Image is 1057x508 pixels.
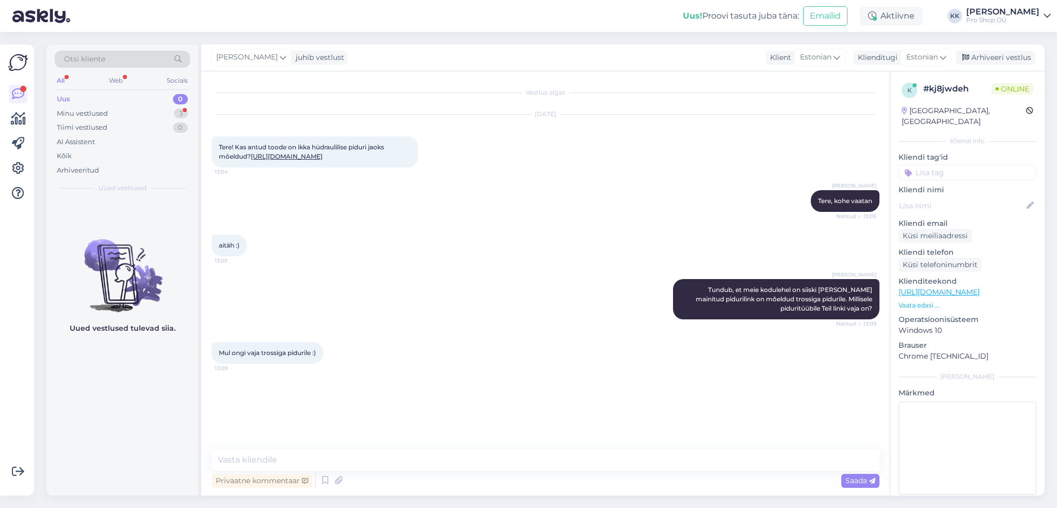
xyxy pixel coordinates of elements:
div: Uus [57,94,70,104]
div: Vestlus algas [212,88,879,97]
div: Arhiveeritud [57,165,99,176]
p: Operatsioonisüsteem [899,314,1036,325]
button: Emailid [803,6,847,26]
input: Lisa nimi [899,200,1024,211]
a: [PERSON_NAME]Pro Shop OÜ [966,8,1051,24]
span: Online [991,83,1033,95]
div: Küsi telefoninumbrit [899,258,982,272]
p: Kliendi tag'id [899,152,1036,163]
div: Klient [766,52,791,63]
span: k [907,86,912,94]
div: [GEOGRAPHIC_DATA], [GEOGRAPHIC_DATA] [902,105,1026,127]
p: Kliendi nimi [899,184,1036,195]
div: Socials [165,74,190,87]
span: Tere, kohe vaatan [818,197,872,205]
div: 0 [173,94,188,104]
span: Tere! Kas antud toode on ikka hüdraulilise piduri jaoks mõeldud? [219,143,386,160]
div: Web [107,74,125,87]
div: All [55,74,67,87]
img: No chats [46,221,198,314]
span: Saada [845,476,875,485]
div: Aktiivne [860,7,923,25]
p: Uued vestlused tulevad siia. [70,323,175,334]
div: Arhiveeri vestlus [956,51,1035,65]
p: Windows 10 [899,325,1036,336]
div: 3 [174,109,188,119]
span: Otsi kliente [64,54,105,65]
span: Estonian [800,52,831,63]
input: Lisa tag [899,165,1036,180]
span: Uued vestlused [99,183,147,193]
span: aitäh :) [219,241,239,249]
span: Mul ongi vaja trossiga pidurile :) [219,349,316,357]
span: 13:04 [215,168,253,176]
p: Brauser [899,340,1036,351]
div: Kliendi info [899,136,1036,146]
div: [PERSON_NAME] [899,372,1036,381]
div: AI Assistent [57,137,95,147]
span: Nähtud ✓ 13:09 [836,320,876,328]
div: juhib vestlust [292,52,344,63]
p: Märkmed [899,388,1036,398]
div: Kõik [57,151,72,161]
p: Chrome [TECHNICAL_ID] [899,351,1036,362]
a: [URL][DOMAIN_NAME] [899,287,980,297]
a: [URL][DOMAIN_NAME] [251,152,323,160]
div: Tiimi vestlused [57,122,107,133]
div: [DATE] [212,110,879,119]
p: Kliendi email [899,218,1036,229]
div: Privaatne kommentaar [212,474,312,488]
span: 13:09 [215,364,253,372]
span: Nähtud ✓ 13:05 [836,212,876,220]
div: Minu vestlused [57,109,108,119]
div: Proovi tasuta juba täna: [683,10,799,22]
div: Küsi meiliaadressi [899,229,972,243]
span: [PERSON_NAME] [216,52,278,63]
span: 13:05 [215,257,253,265]
span: Tundub, et meie kodulehel on siiski [PERSON_NAME] mainitud pidurilink on mõeldud trossiga piduril... [696,286,874,312]
div: Pro Shop OÜ [966,16,1039,24]
span: [PERSON_NAME] [832,182,876,190]
b: Uus! [683,11,702,21]
img: Askly Logo [8,53,28,72]
div: # kj8jwdeh [923,83,991,95]
div: 0 [173,122,188,133]
span: Estonian [906,52,938,63]
div: [PERSON_NAME] [966,8,1039,16]
div: KK [948,9,962,23]
p: Klienditeekond [899,276,1036,287]
div: Klienditugi [854,52,898,63]
span: [PERSON_NAME] [832,271,876,279]
p: Kliendi telefon [899,247,1036,258]
p: Vaata edasi ... [899,301,1036,310]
